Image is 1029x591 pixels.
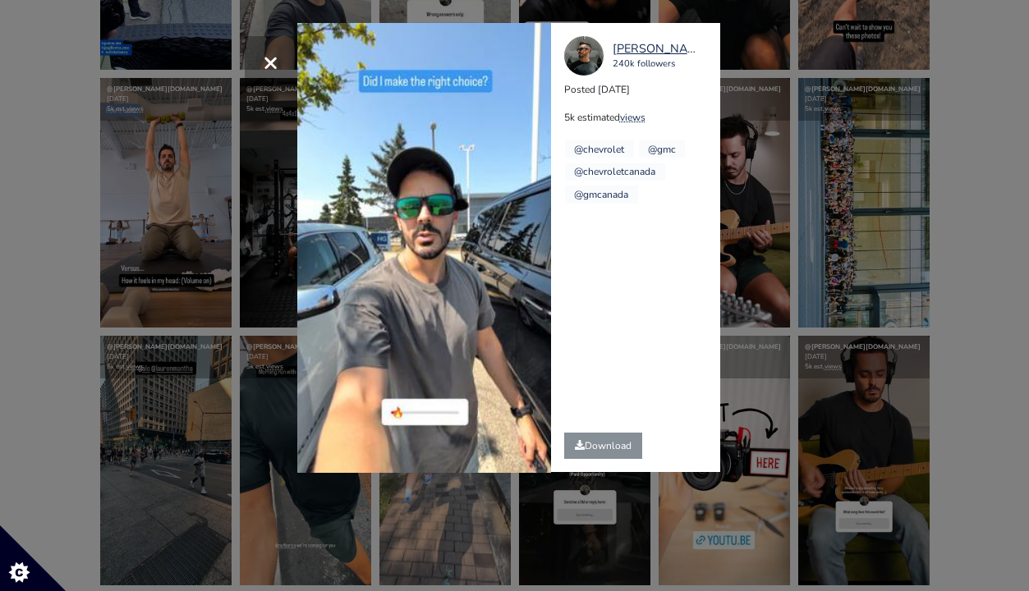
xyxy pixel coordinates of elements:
[574,143,624,156] a: @chevrolet
[263,44,278,80] span: ×
[564,82,719,97] p: Posted [DATE]
[245,36,297,89] button: Close
[620,111,645,124] a: views
[613,57,705,71] div: 240k followers
[613,40,705,58] a: [PERSON_NAME][DOMAIN_NAME]
[564,433,642,459] a: Download
[297,23,551,473] video: Your browser does not support HTML5 video.
[564,36,604,76] img: 1507886482.jpg
[648,143,676,156] a: @gmc
[574,165,655,178] a: @chevroletcanada
[574,188,628,201] a: @gmcanada
[564,110,719,125] p: 5k estimated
